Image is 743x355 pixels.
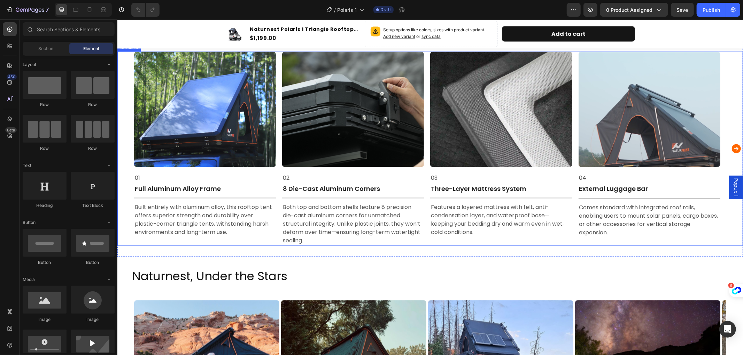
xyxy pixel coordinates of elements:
[613,124,625,135] button: Carousel Next Arrow
[5,127,17,133] div: Beta
[83,46,99,52] span: Element
[313,32,455,148] img: gempages_556399069535142690-47c7973f-df74-4f71-986d-0a81115cc4f6.png
[434,10,468,20] div: Add to cart
[671,3,694,17] button: Save
[23,62,36,68] span: Layout
[304,14,323,19] span: sync data
[71,259,115,266] div: Button
[385,7,518,23] button: Add to cart
[165,184,306,226] p: Both top and bottom shells feature 8 precision die-cast aluminum corners for unmatched structural...
[71,145,115,152] div: Row
[337,6,357,14] span: Polaris 1
[314,166,454,174] p: Three-Layer Mattress System
[23,202,67,209] div: Heading
[117,19,743,355] iframe: Design area
[314,184,454,217] p: Features a layered mattress with felt, anti-condensation layer, and waterproof base—keeping your ...
[23,259,67,266] div: Button
[23,22,115,36] input: Search Sections & Elements
[266,14,298,19] span: Add new variant
[17,32,158,148] img: gempages_556399069535142690-fea54fee-194d-486a-8830-231a0b59baf2.jpg
[103,274,115,285] span: Toggle open
[165,166,306,174] p: 8 Die-Cast Aluminum Corners
[7,74,17,80] div: 450
[71,202,115,209] div: Text Block
[71,102,115,108] div: Row
[23,316,67,323] div: Image
[71,316,115,323] div: Image
[606,6,652,14] span: 0 product assigned
[462,184,602,218] p: Comes standard with integrated roof rails, enabling users to mount solar panels, cargo boxes, or ...
[462,166,602,174] p: External Luggage Bar
[132,6,243,14] h1: Naturnest Polaris 1 Triangle Rooftop Tent
[462,154,602,164] p: 04
[165,32,307,148] img: gempages_556399069535142690-a3353cf1-4f6c-467d-a6d6-c03c1fd0b146.jpg
[17,184,158,217] p: Built entirely with aluminum alloy, this rooftop tent offers superior strength and durability ove...
[719,321,736,338] div: Open Intercom Messenger
[17,154,158,164] p: 01
[14,249,626,265] h2: Naturnest, Under the Stars
[103,160,115,171] span: Toggle open
[103,217,115,228] span: Toggle open
[46,6,49,14] p: 7
[677,7,688,13] span: Save
[461,32,603,148] img: gempages_556399069535142690-9e572448-9ed0-48e2-ab2b-7558bd8c2fbf.png
[380,7,391,13] span: Draft
[165,154,306,164] p: 02
[17,166,158,174] p: Full Aluminum Alloy Frame
[132,14,243,24] div: $1,199.00
[3,3,52,17] button: 7
[314,154,454,164] p: 03
[697,3,726,17] button: Publish
[131,3,160,17] div: Undo/Redo
[298,14,323,19] span: or
[334,6,336,14] span: /
[39,46,54,52] span: Section
[23,102,67,108] div: Row
[103,59,115,70] span: Toggle open
[23,219,36,226] span: Button
[23,145,67,152] div: Row
[23,162,31,169] span: Text
[600,3,668,17] button: 0 product assigned
[615,159,622,177] span: Popup 1
[703,6,720,14] div: Publish
[266,7,374,21] p: Setup options like colors, sizes with product variant.
[23,276,35,283] span: Media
